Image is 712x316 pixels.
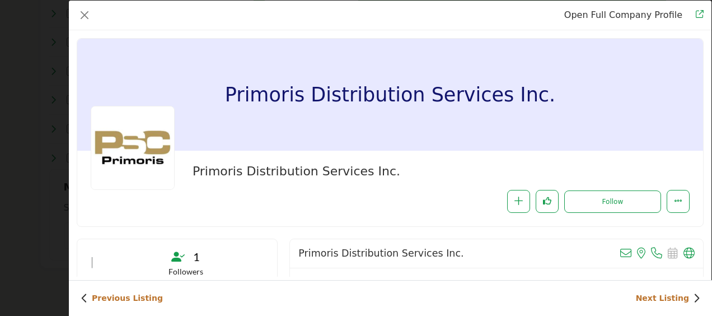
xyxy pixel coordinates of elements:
button: Close [77,7,92,23]
p: Followers [108,266,263,277]
h1: Primoris Distribution Services Inc. [225,39,556,151]
img: primoris-distribution-services-inc logo [91,106,175,190]
h2: Primoris Distribution Services Inc. [298,248,463,259]
button: Like [536,190,559,213]
a: Redirect to primoris-distribution-services-inc [688,8,704,22]
button: More Options [667,190,690,213]
a: Previous Listing [81,292,163,304]
span: 1 [193,248,200,265]
button: Redirect to login [564,190,661,213]
a: Next Listing [636,292,700,304]
h2: Primoris Distribution Services Inc. [193,164,500,179]
button: Add To List [507,190,530,213]
a: Redirect to primoris-distribution-services-inc [564,10,682,20]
